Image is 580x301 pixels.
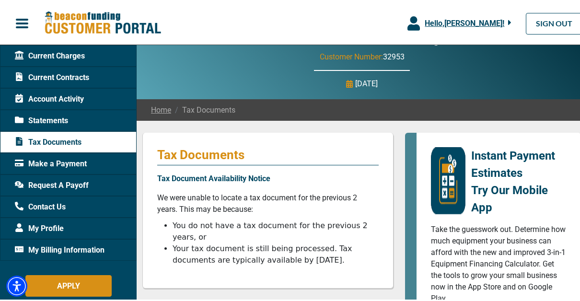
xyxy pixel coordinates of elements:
[6,274,27,295] div: Accessibility Menu
[15,70,89,81] span: Current Contracts
[383,50,405,59] span: 32953
[151,103,171,114] a: Home
[15,178,89,189] span: Request A Payoff
[471,180,567,214] p: Try Our Mobile App
[15,48,85,60] span: Current Charges
[431,145,465,212] img: mobile-app-logo.png
[44,9,161,34] img: Beacon Funding Customer Portal Logo
[25,273,112,295] button: APPLY
[173,241,379,264] li: Your tax document is still being processed. Tax documents are typically available by [DATE].
[157,171,379,183] p: Tax Document Availability Notice
[320,50,383,59] span: Customer Number:
[15,135,81,146] span: Tax Documents
[425,17,504,26] span: Hello, [PERSON_NAME] !
[171,103,235,114] span: Tax Documents
[15,199,66,211] span: Contact Us
[471,145,567,180] p: Instant Payment Estimates
[157,145,379,161] p: Tax Documents
[173,218,379,241] li: You do not have a tax document for the previous 2 years, or
[355,76,378,88] p: [DATE]
[15,113,68,125] span: Statements
[15,243,104,254] span: My Billing Information
[15,221,64,232] span: My Profile
[157,190,379,213] p: We were unable to locate a tax document for the previous 2 years. This may be because:
[15,92,84,103] span: Account Activity
[15,156,87,168] span: Make a Payment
